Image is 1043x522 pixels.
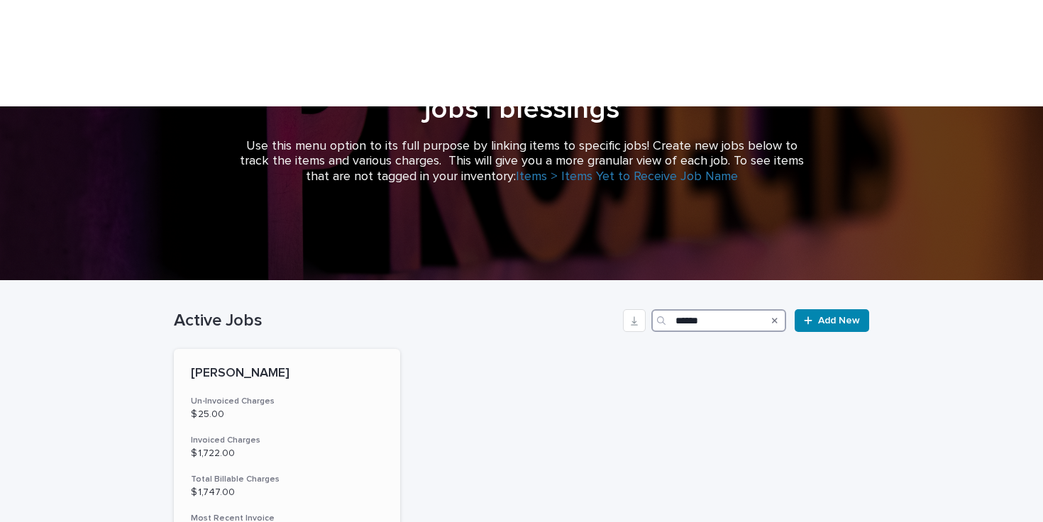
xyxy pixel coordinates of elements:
h3: Invoiced Charges [191,435,383,446]
input: Search [651,309,786,332]
a: Add New [795,309,869,332]
p: $ 25.00 [191,409,383,421]
p: [PERSON_NAME] [191,366,383,382]
p: $ 1,722.00 [191,448,383,460]
a: Items > Items Yet to Receive Job Name [516,170,738,183]
h1: Active Jobs [174,311,617,331]
span: Add New [818,316,860,326]
h1: jobs | blessings [174,92,869,126]
p: Use this menu option to its full purpose by linking items to specific jobs! Create new jobs below... [238,139,805,185]
h3: Total Billable Charges [191,474,383,485]
h3: Un-Invoiced Charges [191,396,383,407]
p: $ 1,747.00 [191,487,383,499]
